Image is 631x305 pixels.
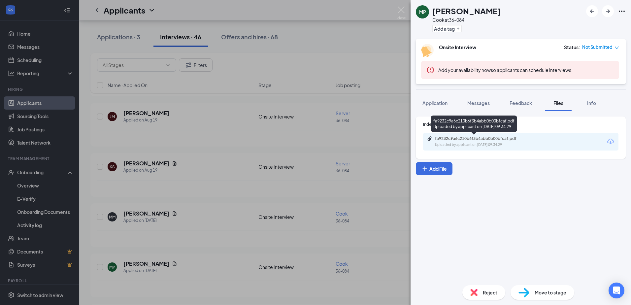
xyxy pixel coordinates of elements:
[607,138,614,146] svg: Download
[416,162,452,175] button: Add FilePlus
[588,7,596,15] svg: ArrowLeftNew
[439,44,476,50] b: Onsite Interview
[422,100,448,106] span: Application
[438,67,491,73] button: Add your availability now
[426,66,434,74] svg: Error
[456,27,460,31] svg: Plus
[614,46,619,50] span: down
[510,100,532,106] span: Feedback
[586,5,598,17] button: ArrowLeftNew
[535,289,566,296] span: Move to stage
[467,100,490,106] span: Messages
[618,7,626,15] svg: Ellipses
[421,165,428,172] svg: Plus
[438,67,573,73] span: so applicants can schedule interviews.
[435,136,527,141] div: fa9232c9a6c210b6f3b4abb0b00bfcaf.pdf
[553,100,563,106] span: Files
[427,136,534,148] a: Paperclipfa9232c9a6c210b6f3b4abb0b00bfcaf.pdfUploaded by applicant on [DATE] 09:34:29
[423,121,618,127] div: Indeed Resume
[582,44,613,51] span: Not Submitted
[431,116,517,132] div: fa9232c9a6c210b6f3b4abb0b00bfcaf.pdf Uploaded by applicant on [DATE] 09:34:29
[483,289,497,296] span: Reject
[419,9,426,15] div: MP
[609,283,624,298] div: Open Intercom Messenger
[587,100,596,106] span: Info
[432,17,501,23] div: Cook at 36-084
[564,44,580,51] div: Status :
[432,25,462,32] button: PlusAdd a tag
[604,7,612,15] svg: ArrowRight
[432,5,501,17] h1: [PERSON_NAME]
[602,5,614,17] button: ArrowRight
[435,142,534,148] div: Uploaded by applicant on [DATE] 09:34:29
[427,136,432,141] svg: Paperclip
